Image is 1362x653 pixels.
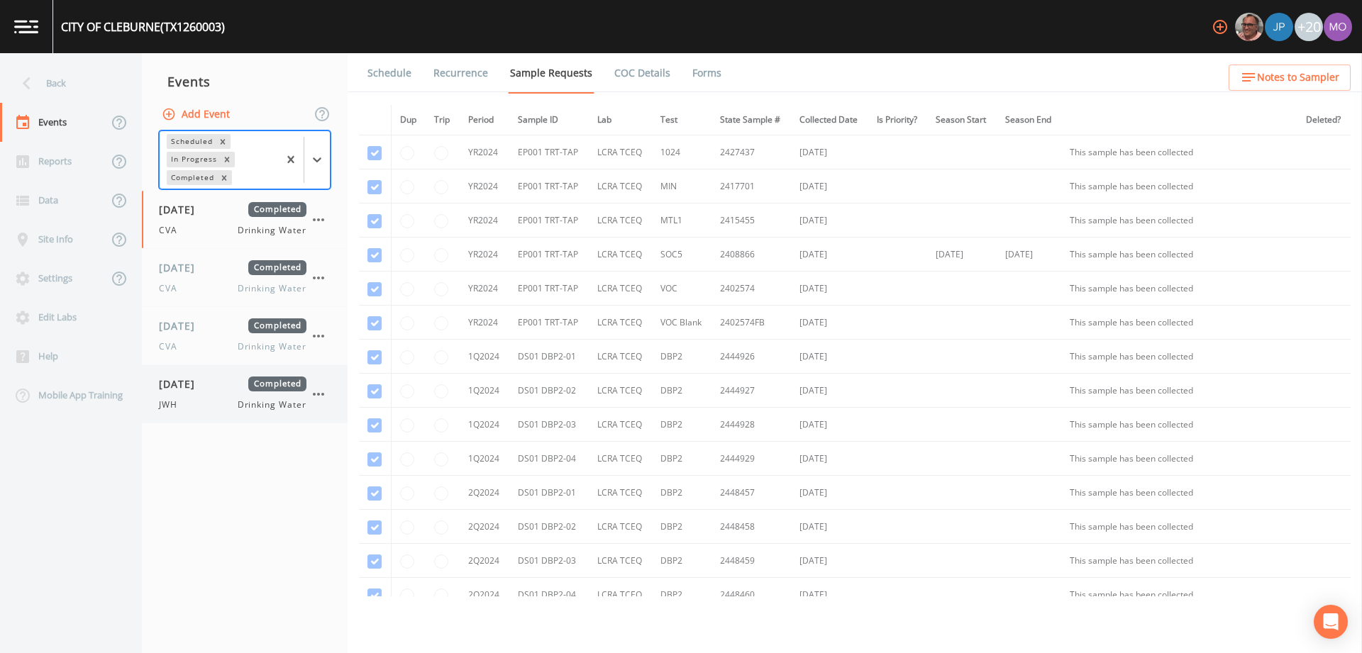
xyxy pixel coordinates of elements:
[652,105,712,135] th: Test
[1264,13,1294,41] div: Joshua gere Paul
[167,152,219,167] div: In Progress
[791,169,868,203] td: [DATE]
[589,105,652,135] th: Lab
[460,374,509,408] td: 1Q2024
[460,306,509,340] td: YR2024
[460,442,509,476] td: 1Q2024
[159,224,186,237] span: CVA
[460,408,509,442] td: 1Q2024
[142,64,348,99] div: Events
[1235,13,1263,41] img: e2d790fa78825a4bb76dcb6ab311d44c
[1061,306,1297,340] td: This sample has been collected
[460,544,509,578] td: 2Q2024
[791,544,868,578] td: [DATE]
[927,238,997,272] td: [DATE]
[791,135,868,169] td: [DATE]
[14,20,38,33] img: logo
[1257,69,1339,86] span: Notes to Sampler
[238,398,306,411] span: Drinking Water
[712,272,791,306] td: 2402574
[712,408,791,442] td: 2444928
[142,249,348,307] a: [DATE]CompletedCVADrinking Water
[509,510,589,544] td: DS01 DBP2-02
[1297,105,1351,135] th: Deleted?
[509,203,589,238] td: EP001 TRT-TAP
[431,53,490,93] a: Recurrence
[712,203,791,238] td: 2415455
[159,398,186,411] span: JWH
[791,272,868,306] td: [DATE]
[460,476,509,510] td: 2Q2024
[509,476,589,510] td: DS01 DBP2-01
[589,578,652,612] td: LCRA TCEQ
[690,53,724,93] a: Forms
[460,105,509,135] th: Period
[248,318,306,333] span: Completed
[589,203,652,238] td: LCRA TCEQ
[712,476,791,510] td: 2448457
[652,272,712,306] td: VOC
[1061,510,1297,544] td: This sample has been collected
[652,374,712,408] td: DBP2
[712,105,791,135] th: State Sample #
[791,408,868,442] td: [DATE]
[460,578,509,612] td: 2Q2024
[509,306,589,340] td: EP001 TRT-TAP
[1061,374,1297,408] td: This sample has been collected
[589,476,652,510] td: LCRA TCEQ
[1061,238,1297,272] td: This sample has been collected
[142,307,348,365] a: [DATE]CompletedCVADrinking Water
[589,544,652,578] td: LCRA TCEQ
[652,476,712,510] td: DBP2
[589,408,652,442] td: LCRA TCEQ
[159,260,205,275] span: [DATE]
[927,105,997,135] th: Season Start
[791,374,868,408] td: [DATE]
[215,134,231,149] div: Remove Scheduled
[392,105,426,135] th: Dup
[159,101,236,128] button: Add Event
[791,578,868,612] td: [DATE]
[1061,272,1297,306] td: This sample has been collected
[868,105,927,135] th: Is Priority?
[509,442,589,476] td: DS01 DBP2-04
[589,510,652,544] td: LCRA TCEQ
[652,238,712,272] td: SOC5
[1061,408,1297,442] td: This sample has been collected
[509,238,589,272] td: EP001 TRT-TAP
[612,53,672,93] a: COC Details
[159,376,205,391] span: [DATE]
[791,510,868,544] td: [DATE]
[1229,65,1351,91] button: Notes to Sampler
[1061,135,1297,169] td: This sample has been collected
[159,340,186,353] span: CVA
[791,238,868,272] td: [DATE]
[652,510,712,544] td: DBP2
[509,374,589,408] td: DS01 DBP2-02
[460,510,509,544] td: 2Q2024
[216,170,232,185] div: Remove Completed
[652,306,712,340] td: VOC Blank
[712,135,791,169] td: 2427437
[712,442,791,476] td: 2444929
[219,152,235,167] div: Remove In Progress
[589,442,652,476] td: LCRA TCEQ
[238,224,306,237] span: Drinking Water
[460,238,509,272] td: YR2024
[712,544,791,578] td: 2448459
[248,260,306,275] span: Completed
[791,442,868,476] td: [DATE]
[1061,340,1297,374] td: This sample has been collected
[460,272,509,306] td: YR2024
[712,374,791,408] td: 2444927
[589,272,652,306] td: LCRA TCEQ
[460,340,509,374] td: 1Q2024
[652,442,712,476] td: DBP2
[460,169,509,203] td: YR2024
[712,169,791,203] td: 2417701
[712,238,791,272] td: 2408866
[238,282,306,295] span: Drinking Water
[652,578,712,612] td: DBP2
[167,170,216,185] div: Completed
[652,340,712,374] td: DBP2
